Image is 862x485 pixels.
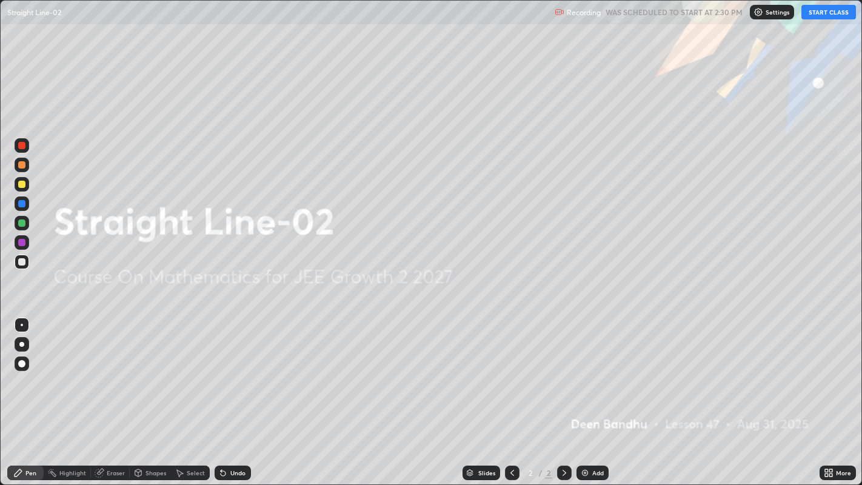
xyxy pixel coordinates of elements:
[766,9,789,15] p: Settings
[539,469,543,477] div: /
[580,468,590,478] img: add-slide-button
[545,467,552,478] div: 2
[592,470,604,476] div: Add
[606,7,743,18] h5: WAS SCHEDULED TO START AT 2:30 PM
[59,470,86,476] div: Highlight
[836,470,851,476] div: More
[7,7,61,17] p: Straight Line-02
[753,7,763,17] img: class-settings-icons
[478,470,495,476] div: Slides
[524,469,536,477] div: 2
[107,470,125,476] div: Eraser
[230,470,246,476] div: Undo
[145,470,166,476] div: Shapes
[555,7,564,17] img: recording.375f2c34.svg
[801,5,856,19] button: START CLASS
[25,470,36,476] div: Pen
[187,470,205,476] div: Select
[567,8,601,17] p: Recording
